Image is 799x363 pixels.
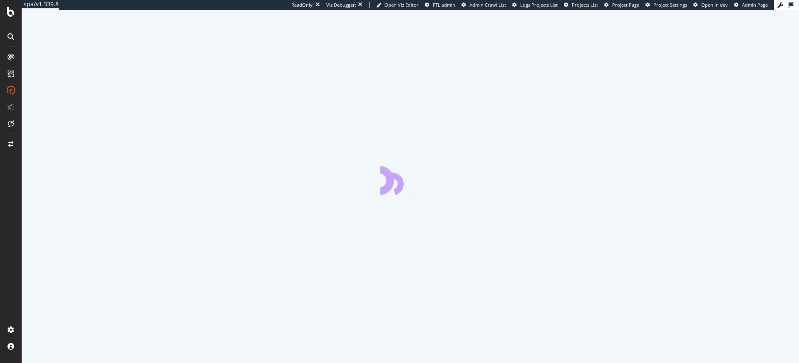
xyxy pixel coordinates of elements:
[564,2,598,8] a: Projects List
[291,2,314,8] div: ReadOnly:
[645,2,687,8] a: Project Settings
[742,2,768,8] span: Admin Page
[734,2,768,8] a: Admin Page
[512,2,558,8] a: Logs Projects List
[693,2,728,8] a: Open in dev
[326,2,356,8] div: Viz Debugger:
[425,2,455,8] a: FTL admin
[433,2,455,8] span: FTL admin
[653,2,687,8] span: Project Settings
[604,2,639,8] a: Project Page
[385,2,419,8] span: Open Viz Editor
[520,2,558,8] span: Logs Projects List
[701,2,728,8] span: Open in dev
[376,2,419,8] a: Open Viz Editor
[462,2,506,8] a: Admin Crawl List
[469,2,506,8] span: Admin Crawl List
[572,2,598,8] span: Projects List
[612,2,639,8] span: Project Page
[380,165,440,195] div: animation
